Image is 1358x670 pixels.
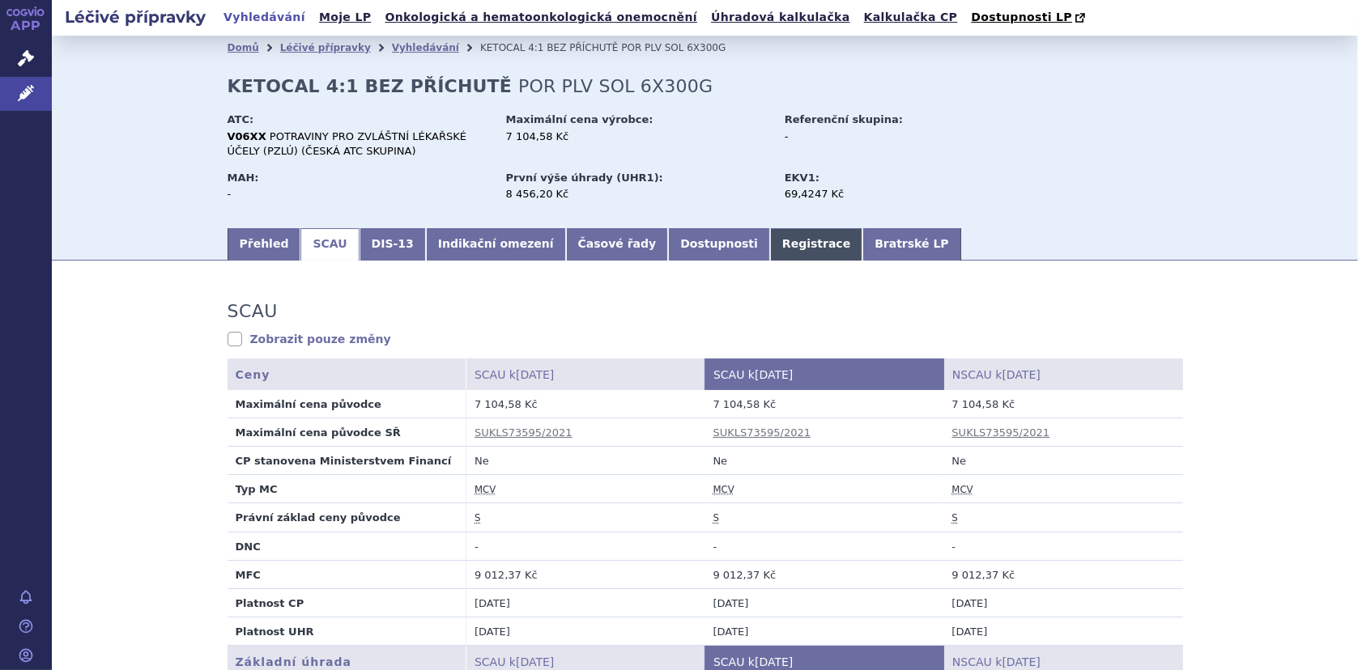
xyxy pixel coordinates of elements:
span: [DATE] [516,655,554,668]
td: Ne [705,447,944,475]
th: SCAU k [705,358,944,390]
strong: Typ MC [236,483,278,495]
strong: Platnost CP [236,597,304,609]
td: 9 012,37 Kč [944,560,1183,588]
td: [DATE] [705,589,944,617]
a: Zobrazit pouze změny [228,331,391,347]
strong: V06XX [228,130,266,142]
td: 9 012,37 Kč [705,560,944,588]
div: 8 456,20 Kč [506,187,769,201]
td: [DATE] [944,589,1183,617]
a: SUKLS73595/2021 [713,426,811,439]
span: KETOCAL 4:1 BEZ PŘÍCHUTĚ [480,42,619,53]
abbr: stanovena nebo změněna ve správním řízení podle zákona č. 48/1997 Sb. ve znění účinném od 1.1.2008 [475,512,480,524]
td: 7 104,58 Kč [466,390,705,418]
td: - [944,532,1183,560]
span: [DATE] [1003,368,1041,381]
a: Kalkulačka CP [859,6,963,28]
abbr: stanovena nebo změněna ve správním řízení podle zákona č. 48/1997 Sb. ve znění účinném od 1.1.2008 [713,512,719,524]
div: 7 104,58 Kč [506,129,769,144]
a: SUKLS73595/2021 [475,426,573,439]
td: [DATE] [466,617,705,646]
td: 9 012,37 Kč [466,560,705,588]
strong: Platnost UHR [236,625,314,638]
strong: ATC: [228,113,254,125]
a: SCAU [300,228,359,261]
td: 7 104,58 Kč [705,390,944,418]
td: Ne [466,447,705,475]
a: Úhradová kalkulačka [706,6,855,28]
span: [DATE] [755,655,793,668]
td: 7 104,58 Kč [944,390,1183,418]
span: [DATE] [1003,655,1041,668]
span: [DATE] [516,368,554,381]
strong: Maximální cena původce SŘ [236,426,401,439]
strong: DNC [236,541,261,553]
strong: EKV1: [785,172,819,184]
a: Léčivé přípravky [280,42,371,53]
a: Onkologická a hematoonkologická onemocnění [380,6,702,28]
th: NSCAU k [944,358,1183,390]
span: POR PLV SOL 6X300G [621,42,726,53]
a: Indikační omezení [426,228,566,261]
span: POR PLV SOL 6X300G [518,76,713,96]
strong: První výše úhrady (UHR1): [506,172,663,184]
span: Dostupnosti LP [971,11,1072,23]
strong: KETOCAL 4:1 BEZ PŘÍCHUTĚ [228,76,513,96]
a: Dostupnosti [668,228,770,261]
td: [DATE] [944,617,1183,646]
a: Moje LP [314,6,376,28]
td: [DATE] [466,589,705,617]
a: Vyhledávání [392,42,459,53]
a: Bratrské LP [862,228,960,261]
abbr: maximální cena výrobce [952,484,973,496]
div: - [785,129,967,144]
a: SUKLS73595/2021 [952,426,1050,439]
td: [DATE] [705,617,944,646]
abbr: maximální cena výrobce [713,484,734,496]
strong: CP stanovena Ministerstvem Financí [236,455,452,467]
a: Vyhledávání [219,6,310,28]
strong: MAH: [228,172,259,184]
a: Dostupnosti LP [966,6,1093,29]
span: [DATE] [755,368,793,381]
abbr: maximální cena výrobce [475,484,496,496]
a: DIS-13 [360,228,426,261]
strong: Referenční skupina: [785,113,903,125]
td: - [466,532,705,560]
a: Registrace [770,228,862,261]
strong: MFC [236,569,261,581]
td: - [705,532,944,560]
h3: SCAU [228,301,278,322]
a: Domů [228,42,259,53]
h2: Léčivé přípravky [52,6,219,28]
strong: Právní základ ceny původce [236,511,401,524]
span: POTRAVINY PRO ZVLÁŠTNÍ LÉKAŘSKÉ ÚČELY (PZLÚ) (ČESKÁ ATC SKUPINA) [228,130,466,157]
td: Ne [944,447,1183,475]
div: 69,4247 Kč [785,187,967,201]
th: SCAU k [466,358,705,390]
div: - [228,187,491,201]
th: Ceny [228,358,466,390]
strong: Maximální cena výrobce: [506,113,653,125]
strong: Maximální cena původce [236,398,381,410]
a: Časové řady [566,228,669,261]
a: Přehled [228,228,301,261]
abbr: stanovena nebo změněna ve správním řízení podle zákona č. 48/1997 Sb. ve znění účinném od 1.1.2008 [952,512,958,524]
